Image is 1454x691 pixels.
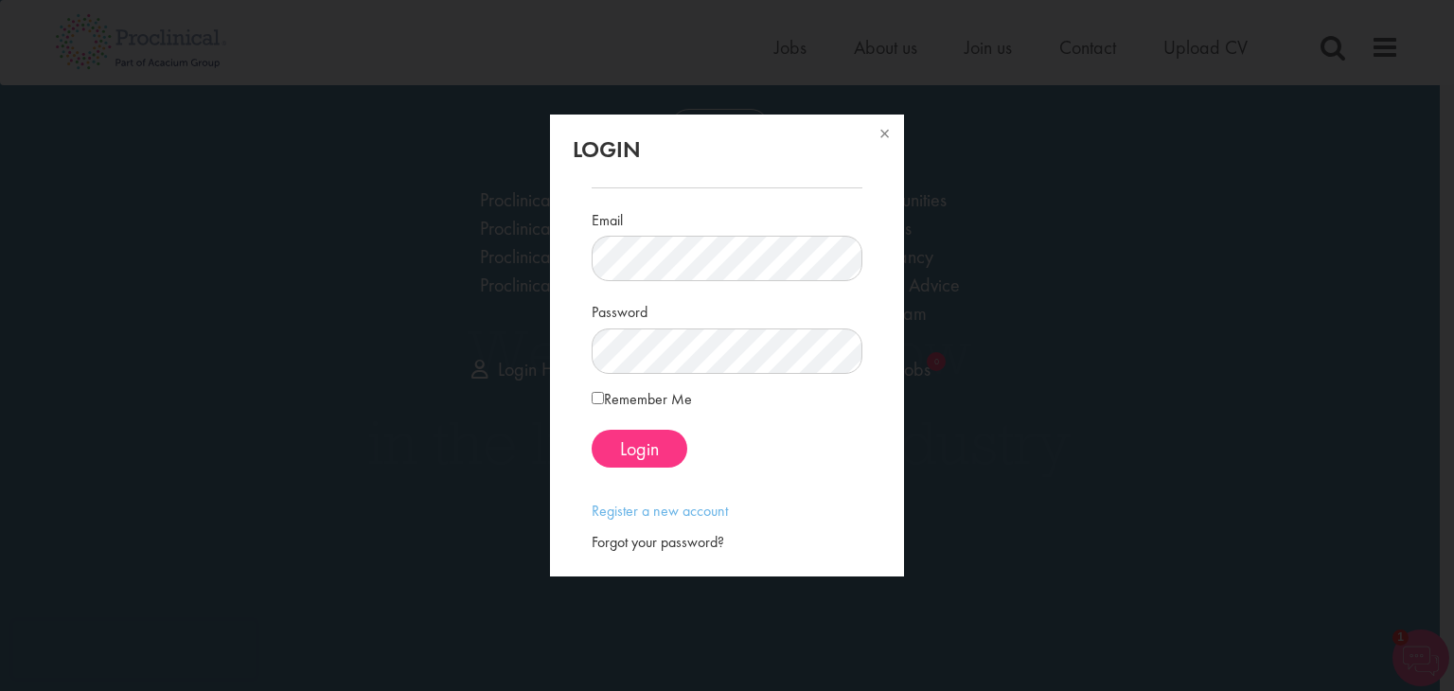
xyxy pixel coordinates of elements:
input: Remember Me [592,392,604,404]
label: Password [592,295,647,324]
div: Forgot your password? [592,532,861,554]
label: Remember Me [592,388,692,411]
a: Register a new account [592,501,728,521]
button: Login [592,430,687,468]
label: Email [592,204,623,232]
h2: Login [573,137,880,162]
span: Login [620,436,659,461]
